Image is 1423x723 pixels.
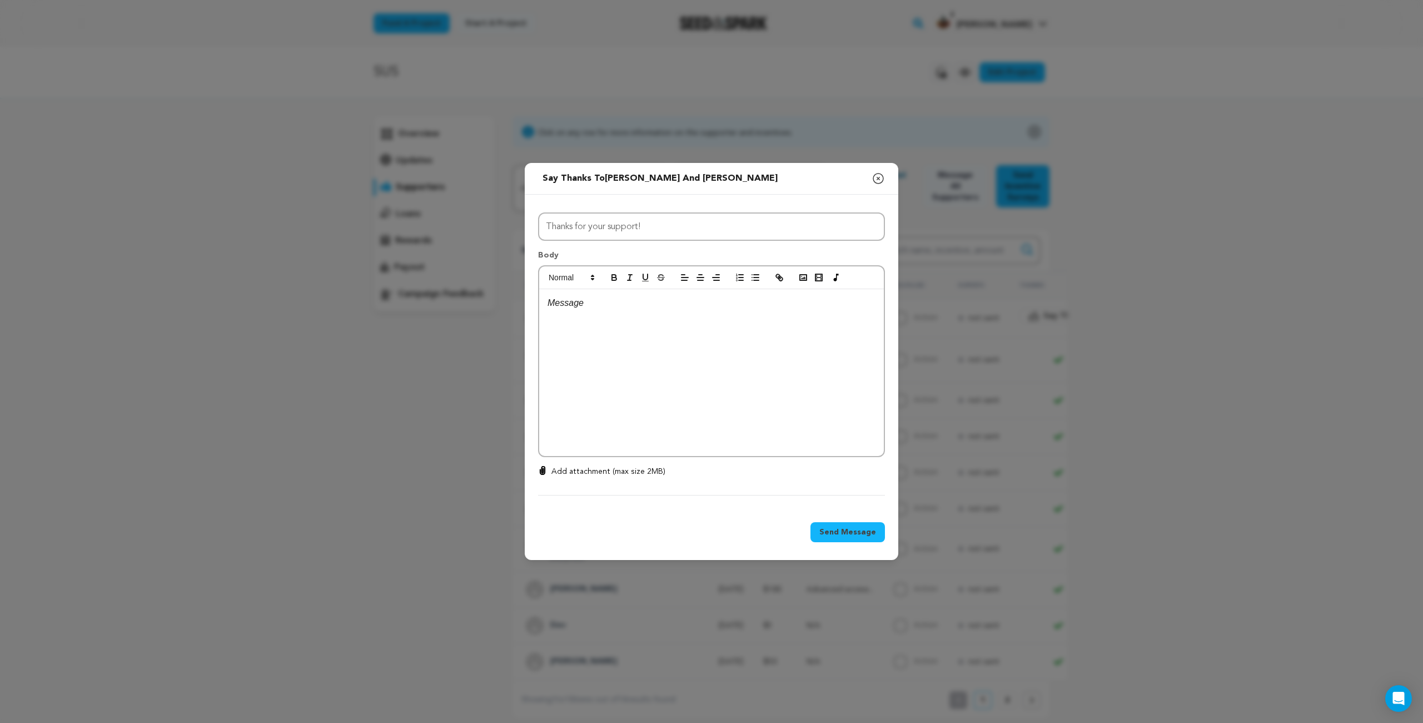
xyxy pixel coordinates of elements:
button: Send Message [810,522,885,542]
div: Open Intercom Messenger [1385,685,1412,712]
p: Body [538,250,885,265]
div: Say thanks to [543,172,778,185]
span: Send Message [819,527,876,538]
input: Subject [538,212,885,241]
span: [PERSON_NAME] And [PERSON_NAME] [605,174,778,183]
p: Add attachment (max size 2MB) [551,466,665,477]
